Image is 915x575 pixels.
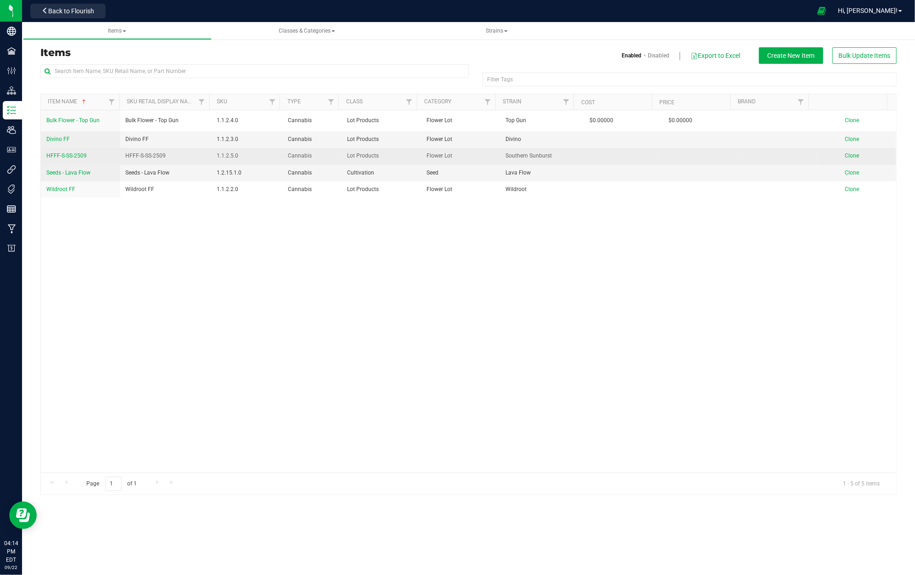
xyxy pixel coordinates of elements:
[427,169,495,177] span: Seed
[105,477,122,491] input: 1
[40,64,469,78] input: Search Item Name, SKU Retail Name, or Part Number
[845,117,859,124] span: Clone
[486,28,508,34] span: Strains
[7,86,16,95] inline-svg: Distribution
[838,7,898,14] span: Hi, [PERSON_NAME]!
[126,152,166,160] span: HFFF-S-SS-2509
[505,152,574,160] span: Southern Sunburst
[7,224,16,233] inline-svg: Manufacturing
[845,136,859,142] span: Clone
[264,94,280,110] a: Filter
[9,502,37,529] iframe: Resource center
[217,135,277,144] span: 1.1.2.3.0
[505,169,574,177] span: Lava Flow
[402,94,417,110] a: Filter
[7,46,16,56] inline-svg: Facilities
[690,48,741,63] button: Export to Excel
[427,135,495,144] span: Flower Lot
[581,99,595,106] a: Cost
[585,114,618,127] span: $0.00000
[30,4,106,18] button: Back to Flourish
[46,152,87,159] span: HFFF-S-SS-2509
[126,185,155,194] span: Wildroot FF
[505,135,574,144] span: Divino
[811,2,832,20] span: Open Ecommerce Menu
[279,28,335,34] span: Classes & Categories
[427,116,495,125] span: Flower Lot
[7,165,16,174] inline-svg: Integrations
[7,106,16,115] inline-svg: Inventory
[104,94,119,110] a: Filter
[48,7,94,15] span: Back to Flourish
[845,117,868,124] a: Clone
[7,125,16,135] inline-svg: Users
[759,47,823,64] button: Create New Item
[46,136,70,142] span: Divino FF
[7,244,16,253] inline-svg: Billing
[845,169,868,176] a: Clone
[7,145,16,154] inline-svg: User Roles
[46,135,70,144] a: Divino FF
[793,94,808,110] a: Filter
[7,66,16,75] inline-svg: Configuration
[347,135,415,144] span: Lot Products
[425,98,452,105] a: Category
[288,116,336,125] span: Cannabis
[845,152,868,159] a: Clone
[845,186,859,192] span: Clone
[664,114,697,127] span: $0.00000
[127,98,196,105] a: Sku Retail Display Name
[648,51,669,60] a: Disabled
[503,98,522,105] a: Strain
[217,152,277,160] span: 1.1.2.5.0
[46,185,75,194] a: Wildroot FF
[346,98,363,105] a: Class
[288,152,336,160] span: Cannabis
[845,152,859,159] span: Clone
[347,185,415,194] span: Lot Products
[46,186,75,192] span: Wildroot FF
[194,94,209,110] a: Filter
[46,169,90,176] span: Seeds - Lava Flow
[839,52,891,59] span: Bulk Update Items
[845,186,868,192] a: Clone
[505,185,574,194] span: Wildroot
[323,94,338,110] a: Filter
[46,169,90,177] a: Seeds - Lava Flow
[288,185,336,194] span: Cannabis
[46,117,100,124] span: Bulk Flower - Top Gun
[4,539,18,564] p: 04:14 PM EDT
[46,116,100,125] a: Bulk Flower - Top Gun
[768,52,815,59] span: Create New Item
[480,94,495,110] a: Filter
[288,135,336,144] span: Cannabis
[622,51,642,60] a: Enabled
[845,169,859,176] span: Clone
[347,169,415,177] span: Cultivation
[4,564,18,571] p: 09/22
[126,116,179,125] span: Bulk Flower - Top Gun
[217,185,277,194] span: 1.1.2.2.0
[659,99,674,106] a: Price
[347,116,415,125] span: Lot Products
[7,27,16,36] inline-svg: Company
[427,152,495,160] span: Flower Lot
[126,135,149,144] span: Divino FF
[845,136,868,142] a: Clone
[427,185,495,194] span: Flower Lot
[287,98,301,105] a: Type
[836,477,887,490] span: 1 - 5 of 5 items
[288,169,336,177] span: Cannabis
[40,47,462,58] h3: Items
[46,152,87,160] a: HFFF-S-SS-2509
[832,47,897,64] button: Bulk Update Items
[108,28,126,34] span: Items
[558,94,573,110] a: Filter
[217,98,227,105] a: SKU
[79,477,145,491] span: Page of 1
[347,152,415,160] span: Lot Products
[48,98,88,105] a: Item Name
[7,185,16,194] inline-svg: Tags
[217,116,277,125] span: 1.1.2.4.0
[505,116,574,125] span: Top Gun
